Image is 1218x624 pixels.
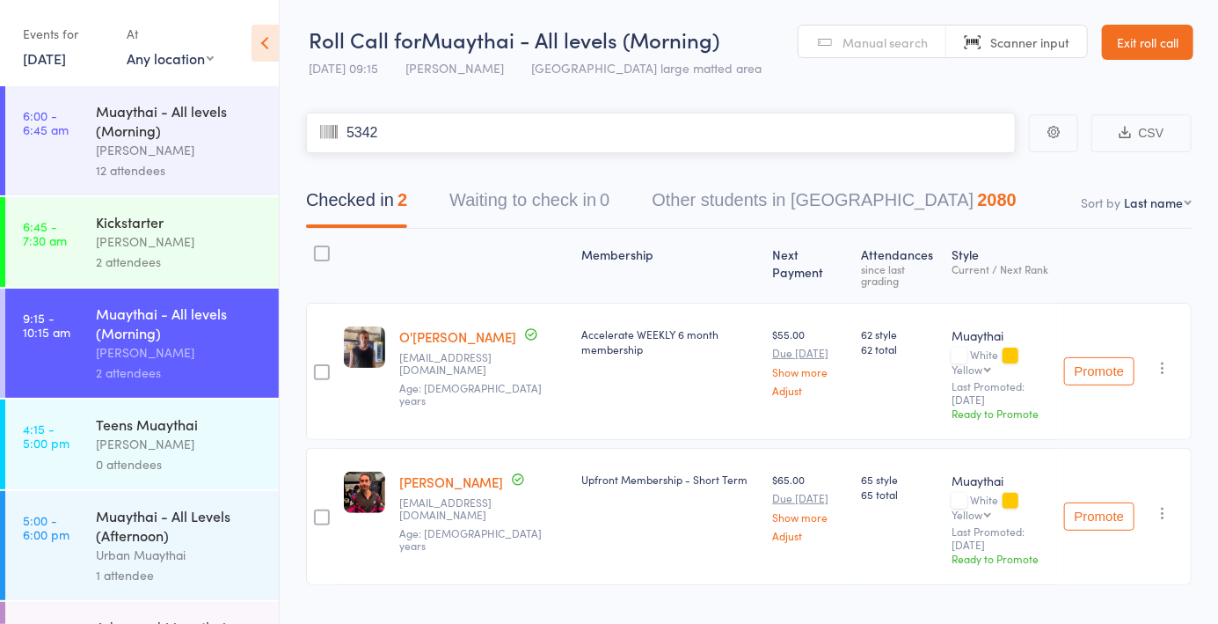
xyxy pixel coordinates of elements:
div: [PERSON_NAME] [96,434,264,454]
span: [DATE] 09:15 [309,59,378,77]
div: [PERSON_NAME] [96,342,264,363]
small: Due [DATE] [772,492,847,504]
div: 2 [397,190,407,209]
time: 4:15 - 5:00 pm [23,422,69,450]
button: Waiting to check in0 [449,181,609,228]
button: CSV [1091,114,1192,152]
a: 4:15 -5:00 pmTeens Muaythai[PERSON_NAME]0 attendees [5,400,279,489]
span: 62 style [861,327,937,341]
div: [PERSON_NAME] [96,231,264,252]
small: Due [DATE] [772,347,847,359]
span: 62 total [861,341,937,356]
div: Yellow [952,363,982,375]
div: Muaythai - All levels (Morning) [96,304,264,342]
div: 2080 [977,190,1017,209]
div: 1 attendee [96,565,264,585]
span: 65 total [861,487,937,502]
a: 9:15 -10:15 amMuaythai - All levels (Morning)[PERSON_NAME]2 attendees [5,289,279,398]
a: Adjust [772,385,847,396]
div: 2 attendees [96,252,264,272]
div: 2 attendees [96,363,264,383]
small: Cwrichards170@outlook.com [399,496,567,522]
div: Events for [23,19,109,48]
a: 5:00 -6:00 pmMuaythai - All Levels (Afternoon)Urban Muaythai1 attendee [5,491,279,600]
div: At [127,19,214,48]
span: Age: [DEMOGRAPHIC_DATA] years [399,380,542,407]
div: Ready to Promote [952,406,1050,421]
small: Last Promoted: [DATE] [952,525,1050,551]
div: Any location [127,48,214,68]
div: Next Payment [765,237,854,295]
div: $65.00 [772,472,847,541]
div: Yellow [952,509,982,520]
label: Sort by [1081,194,1120,211]
div: Ready to Promote [952,551,1050,566]
a: Adjust [772,530,847,541]
span: Age: [DEMOGRAPHIC_DATA] years [399,525,542,553]
time: 9:15 - 10:15 am [23,311,70,339]
span: Manual search [842,33,928,51]
a: Exit roll call [1102,25,1193,60]
div: $55.00 [772,327,847,396]
div: 0 attendees [96,454,264,474]
span: [GEOGRAPHIC_DATA] large matted area [531,59,762,77]
div: Accelerate WEEKLY 6 month membership [581,327,759,356]
div: Urban Muaythai [96,545,264,565]
div: [PERSON_NAME] [96,140,264,160]
button: Other students in [GEOGRAPHIC_DATA]2080 [652,181,1017,228]
div: 12 attendees [96,160,264,180]
a: [DATE] [23,48,66,68]
div: Muaythai [952,472,1050,489]
button: Promote [1064,503,1134,531]
a: O'[PERSON_NAME] [399,327,516,346]
div: Membership [574,237,766,295]
time: 5:00 - 6:00 pm [23,513,69,541]
img: image1748501263.png [344,472,385,513]
div: Atten­dances [854,237,944,295]
div: Style [944,237,1057,295]
span: 65 style [861,472,937,487]
time: 6:45 - 7:30 am [23,219,67,247]
button: Checked in2 [306,181,407,228]
div: Kickstarter [96,212,264,231]
span: Scanner input [990,33,1069,51]
span: Roll Call for [309,25,421,54]
div: Upfront Membership - Short Term [581,472,759,487]
div: White [952,349,1050,375]
button: Promote [1064,357,1134,385]
div: Current / Next Rank [952,263,1050,275]
time: 6:00 - 6:45 am [23,108,69,136]
small: Shabbiebayne2005@gmail.com [399,351,567,377]
a: Show more [772,511,847,523]
div: since last grading [861,263,937,286]
div: Muaythai - All Levels (Afternoon) [96,506,264,545]
a: 6:00 -6:45 amMuaythai - All levels (Morning)[PERSON_NAME]12 attendees [5,86,279,195]
div: Muaythai - All levels (Morning) [96,101,264,140]
small: Last Promoted: [DATE] [952,380,1050,406]
div: Last name [1124,194,1183,211]
span: Muaythai - All levels (Morning) [421,25,719,54]
img: image1746578423.png [344,327,385,368]
div: Teens Muaythai [96,415,264,434]
div: White [952,494,1050,520]
input: Scan member card [306,113,1016,153]
div: 0 [600,190,609,209]
span: [PERSON_NAME] [405,59,504,77]
a: Show more [772,366,847,378]
div: Muaythai [952,327,1050,344]
a: [PERSON_NAME] [399,473,503,491]
a: 6:45 -7:30 amKickstarter[PERSON_NAME]2 attendees [5,197,279,287]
